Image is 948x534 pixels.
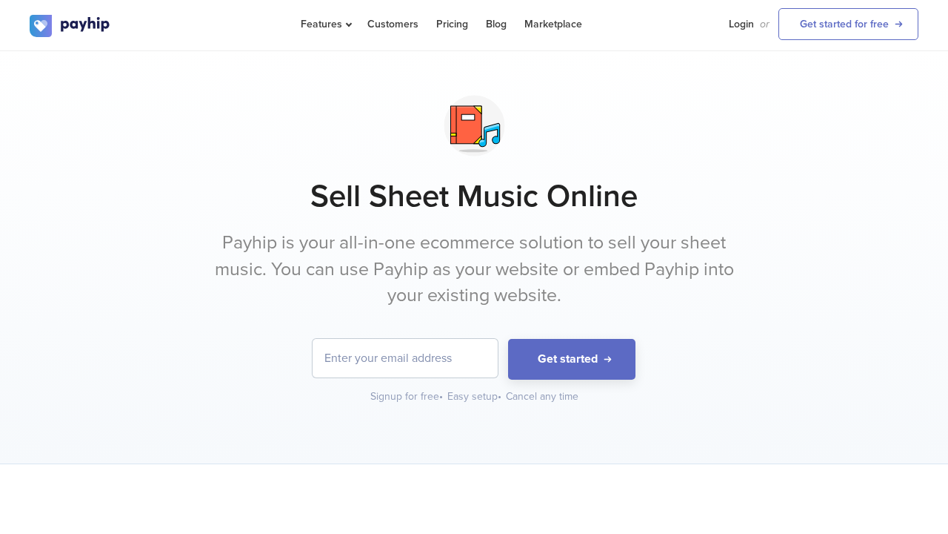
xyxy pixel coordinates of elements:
[370,389,444,404] div: Signup for free
[447,389,503,404] div: Easy setup
[301,18,350,30] span: Features
[508,339,635,380] button: Get started
[437,88,512,163] img: svg+xml;utf8,%3Csvg%20viewBox%3D%220%200%20100%20100%22%20xmlns%3D%22http%3A%2F%2Fwww.w3.org%2F20...
[30,15,111,37] img: logo.svg
[439,390,443,403] span: •
[313,339,498,378] input: Enter your email address
[778,8,918,40] a: Get started for free
[506,389,578,404] div: Cancel any time
[30,178,918,215] h1: Sell Sheet Music Online
[196,230,752,309] p: Payhip is your all-in-one ecommerce solution to sell your sheet music. You can use Payhip as your...
[498,390,501,403] span: •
